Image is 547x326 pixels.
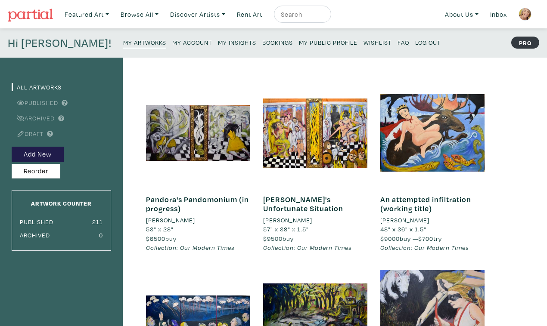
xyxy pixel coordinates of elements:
span: 53" x 28" [146,225,174,233]
small: 211 [92,218,103,226]
small: My Public Profile [299,38,357,46]
small: My Account [172,38,212,46]
a: About Us [441,6,482,23]
em: Collection: Our Modern Times [263,243,352,252]
a: My Artworks [123,36,166,48]
a: FAQ [398,36,409,48]
small: My Insights [218,38,256,46]
a: My Public Profile [299,36,357,48]
small: 0 [99,231,103,239]
a: [PERSON_NAME]'s Unfortunate Situation [263,194,343,214]
a: [PERSON_NAME] [263,215,367,225]
h4: Hi [PERSON_NAME]! [8,36,112,50]
li: [PERSON_NAME] [380,215,429,225]
small: Artwork Counter [31,199,92,207]
small: Wishlist [364,38,392,46]
small: Log Out [415,38,441,46]
button: Reorder [12,164,60,179]
button: Add New [12,147,64,162]
span: buy — try [380,234,442,243]
input: Search [280,9,323,20]
small: Archived [20,231,50,239]
a: Archived [12,114,55,122]
small: Bookings [262,38,293,46]
a: Published [12,98,58,107]
a: My Insights [218,36,256,48]
span: $9500 [263,234,283,243]
span: $700 [418,234,433,243]
span: buy [263,234,294,243]
a: [PERSON_NAME] [380,215,485,225]
img: phpThumb.php [519,8,531,21]
li: [PERSON_NAME] [263,215,312,225]
small: Published [20,218,53,226]
strong: PRO [511,37,539,49]
a: Inbox [486,6,511,23]
small: FAQ [398,38,409,46]
a: My Account [172,36,212,48]
a: Rent Art [233,6,266,23]
small: My Artworks [123,38,166,46]
a: [PERSON_NAME] [146,215,250,225]
a: All Artworks [12,83,62,91]
a: Wishlist [364,36,392,48]
span: 48" x 36" x 1.5" [380,225,426,233]
span: 57" x 38" x 1.5" [263,225,309,233]
a: Bookings [262,36,293,48]
span: $6500 [146,234,165,243]
a: Featured Art [61,6,113,23]
a: Log Out [415,36,441,48]
a: An attempted infiltration (working title) [380,194,471,214]
em: Collection: Our Modern Times [380,243,469,252]
li: [PERSON_NAME] [146,215,195,225]
a: Draft [12,129,44,138]
a: Browse All [117,6,162,23]
span: buy [146,234,177,243]
a: Pandora's Pandomonium (in progress) [146,194,249,214]
em: Collection: Our Modern Times [146,243,235,252]
a: Discover Artists [166,6,229,23]
span: $9000 [380,234,400,243]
